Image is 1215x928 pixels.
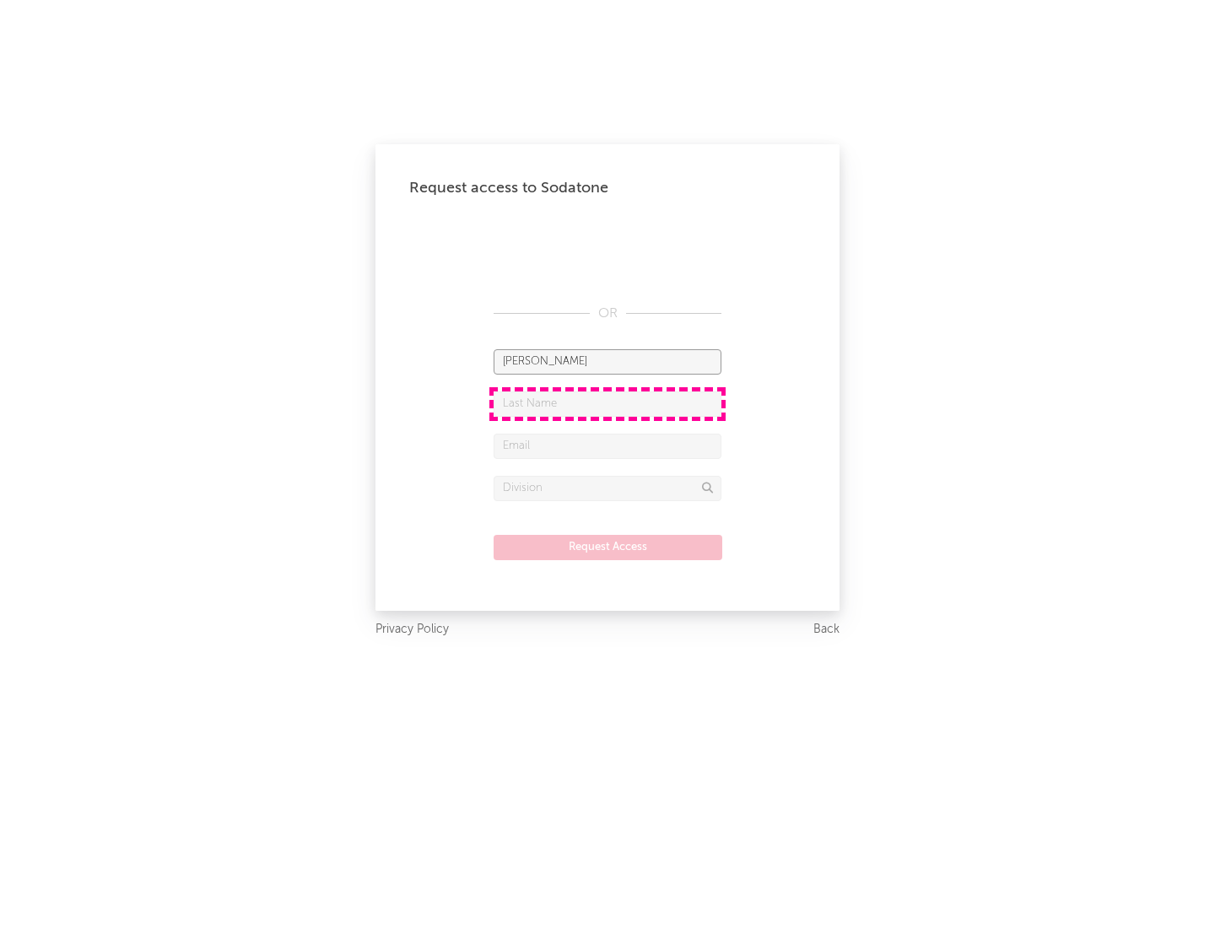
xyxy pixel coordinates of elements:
input: Division [494,476,721,501]
input: Last Name [494,391,721,417]
input: First Name [494,349,721,375]
div: Request access to Sodatone [409,178,806,198]
div: OR [494,304,721,324]
input: Email [494,434,721,459]
a: Back [813,619,840,640]
a: Privacy Policy [375,619,449,640]
button: Request Access [494,535,722,560]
